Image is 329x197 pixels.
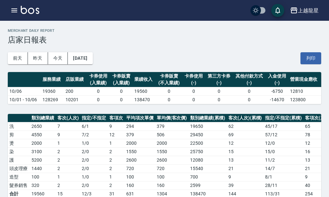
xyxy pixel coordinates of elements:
div: 卡券使用 [184,73,203,80]
td: -14670 [266,95,289,104]
td: 2 / 0 [80,156,108,164]
button: 列印 [300,52,321,64]
td: 2 / 0 [80,164,108,173]
td: 6 / 1 [80,122,108,130]
button: [DATE] [68,52,92,64]
td: 19650 [189,122,227,130]
td: 21 [227,164,264,173]
div: (-) [207,80,231,86]
th: 類別總業績 [30,114,56,122]
td: 294 [125,122,155,130]
td: 1550 [125,147,155,156]
h3: 店家日報表 [8,35,321,44]
button: 前天 [8,52,28,64]
td: 4550 [30,130,56,139]
td: 1 [56,173,80,181]
td: 護 [8,156,30,164]
th: 單均價(客次價) [155,114,189,122]
th: 指定/不指定 [80,114,108,122]
td: 12 [227,139,264,147]
td: 15540 [189,164,227,173]
td: 1 [56,139,80,147]
td: 0 [87,87,110,95]
th: 店販業績 [64,72,87,87]
td: 13 [227,156,264,164]
td: 10201 [64,95,87,104]
div: 上越龍星 [298,6,319,15]
td: 100 [30,173,56,181]
div: (不入業績) [157,80,180,86]
th: 客次(人次)(累積) [227,114,264,122]
td: 25750 [189,147,227,156]
td: 9 [108,122,125,130]
th: 業績收入 [133,72,156,87]
div: 卡券使用 [89,73,108,80]
td: 2 [56,181,80,190]
td: 7 [56,122,80,130]
td: 2 [56,156,80,164]
td: 700 [189,173,227,181]
td: 1 / 0 [80,173,108,181]
div: (入業績) [89,80,108,86]
div: 入金使用 [267,73,287,80]
td: 0 [205,87,233,95]
td: 45 / 17 [263,122,303,130]
h2: Merchant Daily Report [8,29,321,33]
div: 卡券販賣 [157,73,180,80]
table: a dense table [8,72,321,104]
td: 39 [227,181,264,190]
td: 0 [156,95,182,104]
th: 客次(人次) [56,114,80,122]
td: 1 [108,139,125,147]
td: 379 [155,122,189,130]
td: 138470 [133,95,156,104]
td: 12 / 0 [263,139,303,147]
div: 第三方卡券 [207,73,231,80]
td: 0 [87,95,110,104]
td: 2600 [125,156,155,164]
td: 8 / 1 [263,173,303,181]
td: 15 / 0 [263,147,303,156]
td: 2000 [30,139,56,147]
button: 昨天 [28,52,48,64]
td: 7 / 2 [80,130,108,139]
td: 頭皮理療 [8,164,30,173]
td: 9 [227,173,264,181]
td: 9 [56,130,80,139]
th: 客項次 [108,114,125,122]
td: 2599 [189,181,227,190]
td: 28 / 11 [263,181,303,190]
td: 2 [56,147,80,156]
td: 0 [156,87,182,95]
td: 0 [233,95,266,104]
td: 15 [227,147,264,156]
td: 12 [108,130,125,139]
td: 29450 [189,130,227,139]
td: 69 [227,130,264,139]
td: 3100 [30,147,56,156]
td: 洗 [8,122,30,130]
div: (入業績) [112,80,131,86]
td: 379 [125,130,155,139]
td: 57 / 12 [263,130,303,139]
th: 平均項次單價 [125,114,155,122]
td: 720 [125,164,155,173]
td: 19560 [133,87,156,95]
td: 200 [64,87,87,95]
td: 123800 [288,95,321,104]
th: 服務業績 [41,72,64,87]
td: 2650 [30,122,56,130]
td: 燙 [8,139,30,147]
td: 128269 [41,95,64,104]
td: 0 [182,87,205,95]
td: 160 [155,181,189,190]
td: 剪 [8,130,30,139]
td: 1 / 0 [80,139,108,147]
td: 2000 [125,139,155,147]
td: 62 [227,122,264,130]
td: 0 [233,87,266,95]
td: 320 [30,181,56,190]
td: 160 [125,181,155,190]
div: 卡券販賣 [112,73,131,80]
td: 造型 [8,173,30,181]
